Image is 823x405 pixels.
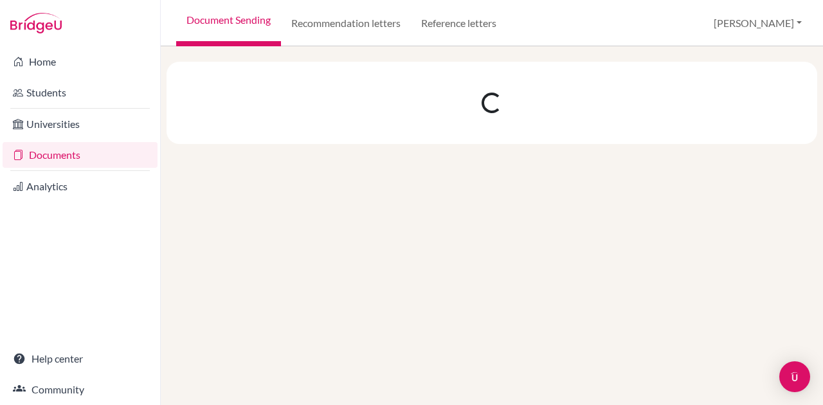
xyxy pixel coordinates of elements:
[3,377,158,402] a: Community
[3,80,158,105] a: Students
[779,361,810,392] div: Open Intercom Messenger
[708,11,808,35] button: [PERSON_NAME]
[10,13,62,33] img: Bridge-U
[3,174,158,199] a: Analytics
[3,49,158,75] a: Home
[3,346,158,372] a: Help center
[3,111,158,137] a: Universities
[3,142,158,168] a: Documents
